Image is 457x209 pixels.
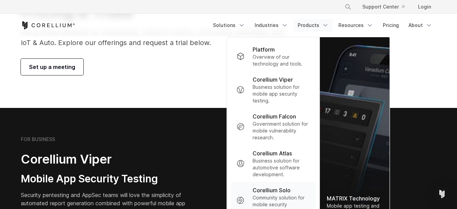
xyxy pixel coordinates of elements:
h2: Corellium Viper [21,152,196,167]
a: Corellium Atlas Business solution for automotive software development. [231,145,315,182]
a: Industries [251,19,292,31]
p: Government solution for mobile vulnerability research. [253,121,310,141]
p: Overview of our technology and tools. [253,54,310,67]
a: Corellium Home [21,21,75,29]
div: Navigation Menu [209,19,436,31]
p: We provide solutions for businesses, research teams, community individuals, and IoT & Auto. Explo... [21,27,293,48]
p: Business solution for mobile app security testing. [253,84,310,104]
div: MATRIX Technology [327,194,383,203]
div: Open Intercom Messenger [434,186,450,202]
p: Business solution for automotive software development. [253,157,310,178]
h6: FOR BUSINESS [21,136,55,142]
h3: Mobile App Security Testing [21,172,196,185]
a: About [404,19,436,31]
a: Corellium Viper Business solution for mobile app security testing. [231,71,315,108]
span: Set up a meeting [29,63,75,71]
p: Corellium Viper [253,75,293,84]
a: Solutions [209,19,249,31]
p: Platform [253,45,275,54]
button: Search [342,1,354,13]
a: Resources [334,19,377,31]
a: Corellium Falcon Government solution for mobile vulnerability research. [231,108,315,145]
div: Navigation Menu [336,1,436,13]
a: Pricing [379,19,403,31]
a: Products [294,19,333,31]
a: Platform Overview of our technology and tools. [231,41,315,71]
a: Support Center [357,1,410,13]
a: Set up a meeting [21,59,83,75]
a: Login [413,1,436,13]
p: Corellium Falcon [253,112,296,121]
p: Corellium Solo [253,186,291,194]
p: Corellium Atlas [253,149,292,157]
